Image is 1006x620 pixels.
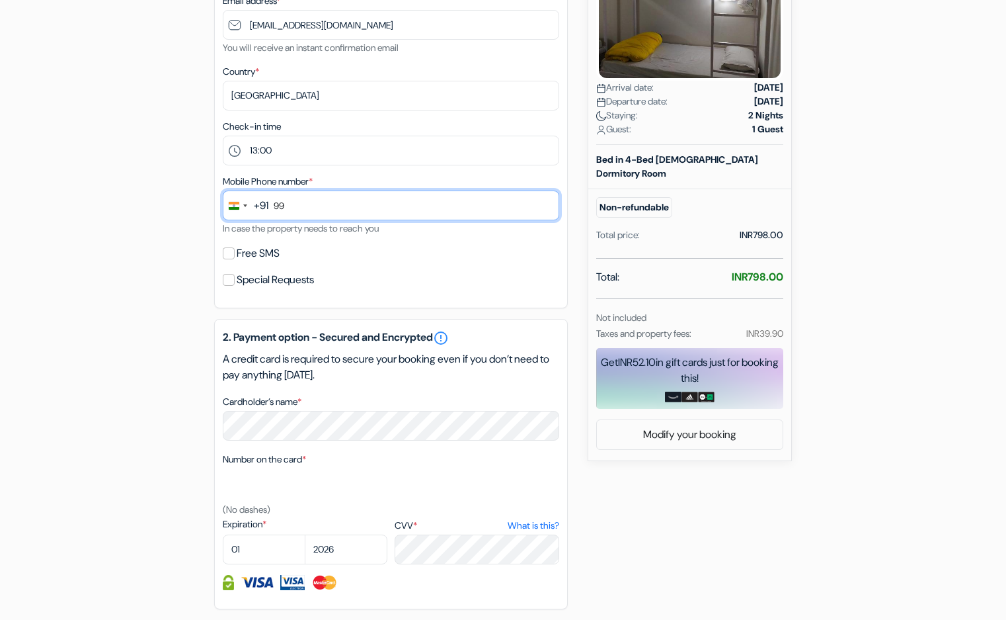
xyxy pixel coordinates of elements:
div: INR798.00 [740,228,783,242]
h5: 2. Payment option - Secured and Encrypted [223,330,559,346]
button: Change country, selected India (+91) [223,191,268,220]
small: (No dashes) [223,504,270,515]
img: Credit card information fully secured and encrypted [223,575,234,590]
small: INR39.90 [746,328,783,339]
small: Non-refundable [596,197,672,218]
small: Taxes and property fees: [596,328,691,339]
a: error_outline [433,330,449,346]
input: Enter email address [223,10,559,40]
span: INR52.10 [618,355,656,369]
label: Country [223,65,259,79]
div: Total price: [596,228,640,242]
span: Arrival date: [596,81,654,95]
strong: 1 Guest [752,122,783,136]
img: Visa Electron [280,575,304,590]
small: Not included [596,312,646,324]
span: Guest: [596,122,631,136]
label: Check-in time [223,120,281,134]
label: Mobile Phone number [223,175,313,189]
strong: [DATE] [754,81,783,95]
label: Free SMS [237,244,280,263]
img: calendar.svg [596,97,606,107]
img: calendar.svg [596,83,606,93]
img: adidas-card.png [681,392,698,402]
label: Cardholder’s name [223,395,301,409]
img: uber-uber-eats-card.png [698,392,715,402]
span: Departure date: [596,95,668,109]
p: A credit card is required to secure your booking even if you don’t need to pay anything [DATE]. [223,351,559,383]
strong: 2 Nights [748,109,783,122]
span: Staying: [596,109,638,122]
a: What is this? [508,519,559,533]
small: You will receive an instant confirmation email [223,42,399,54]
img: Master Card [311,575,338,590]
strong: [DATE] [754,95,783,109]
img: amazon-card-no-text.png [665,392,681,402]
label: CVV [395,519,559,533]
img: Visa [241,575,274,590]
b: Bed in 4-Bed [DEMOGRAPHIC_DATA] Dormitory Room [596,154,758,179]
label: Special Requests [237,271,314,289]
label: Expiration [223,517,387,531]
small: In case the property needs to reach you [223,222,379,234]
strong: INR798.00 [732,270,783,284]
a: Modify your booking [597,422,783,447]
img: user_icon.svg [596,125,606,135]
img: moon.svg [596,111,606,121]
span: Total: [596,269,619,285]
div: Get in gift cards just for booking this! [596,355,783,386]
div: +91 [254,198,268,214]
label: Number on the card [223,453,306,466]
